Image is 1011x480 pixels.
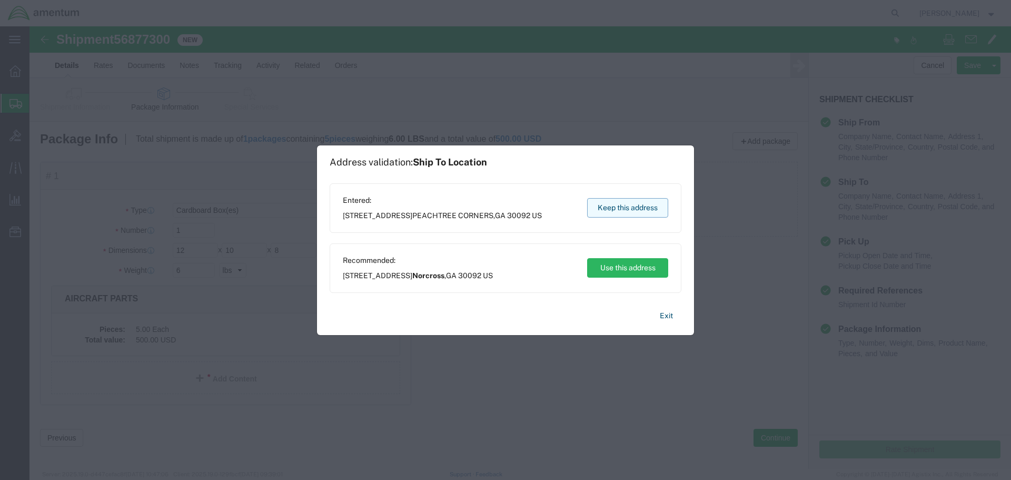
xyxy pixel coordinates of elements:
[343,255,493,266] span: Recommended:
[412,271,444,280] span: Norcross
[587,258,668,278] button: Use this address
[446,271,457,280] span: GA
[587,198,668,218] button: Keep this address
[495,211,506,220] span: GA
[483,271,493,280] span: US
[651,307,681,325] button: Exit
[343,270,493,281] span: [STREET_ADDRESS] ,
[458,271,481,280] span: 30092
[507,211,530,220] span: 30092
[413,156,487,168] span: Ship To Location
[412,211,493,220] span: PEACHTREE CORNERS
[343,195,542,206] span: Entered:
[330,156,487,168] h1: Address validation:
[532,211,542,220] span: US
[343,210,542,221] span: [STREET_ADDRESS] ,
